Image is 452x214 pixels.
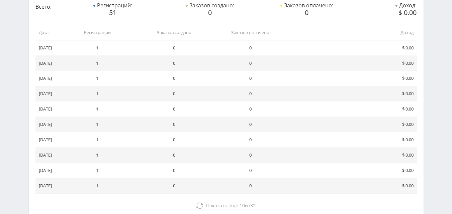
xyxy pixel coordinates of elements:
td: 1 [66,132,129,148]
td: 0 [129,117,219,132]
td: 1 [66,178,129,194]
td: 1 [66,71,129,86]
span: из [206,202,256,209]
div: $ 0.00 [358,9,417,16]
td: $ 0.00 [281,101,417,117]
div: 0 [165,9,255,16]
td: 0 [219,163,281,178]
td: [DATE] [35,132,66,148]
th: Регистраций [66,25,129,40]
span: Заказов создано: [186,2,234,9]
td: 0 [219,178,281,194]
td: 0 [219,86,281,101]
td: [DATE] [35,86,66,101]
span: Регистраций: [93,2,132,9]
th: Доход [281,25,417,40]
td: 0 [129,86,219,101]
td: [DATE] [35,117,66,132]
td: 0 [219,56,281,71]
td: $ 0.00 [281,86,417,101]
td: 1 [66,148,129,163]
td: 1 [66,40,129,56]
td: 1 [66,163,129,178]
td: 0 [129,178,219,194]
td: 0 [129,132,219,148]
td: $ 0.00 [281,40,417,56]
td: [DATE] [35,163,66,178]
td: 0 [219,101,281,117]
span: 10 [240,202,245,209]
td: $ 0.00 [281,71,417,86]
td: $ 0.00 [281,56,417,71]
button: Показать ещё 10из32 [35,199,417,212]
div: Всего: [35,2,94,10]
span: Доход: [395,2,417,9]
th: Заказов создано [129,25,219,40]
td: $ 0.00 [281,178,417,194]
td: 1 [66,86,129,101]
td: 0 [129,148,219,163]
td: 1 [66,101,129,117]
td: 1 [66,56,129,71]
td: [DATE] [35,56,66,71]
td: [DATE] [35,101,66,117]
td: $ 0.00 [281,163,417,178]
td: 0 [219,40,281,56]
td: $ 0.00 [281,148,417,163]
td: 0 [219,132,281,148]
td: $ 0.00 [281,117,417,132]
span: Заказов оплачено: [280,2,333,9]
td: [DATE] [35,40,66,56]
td: 1 [66,117,129,132]
div: 0 [262,9,352,16]
td: 0 [129,40,219,56]
td: $ 0.00 [281,132,417,148]
td: 0 [129,71,219,86]
td: [DATE] [35,71,66,86]
td: 0 [219,117,281,132]
th: Дата [35,25,66,40]
td: [DATE] [35,178,66,194]
td: [DATE] [35,148,66,163]
span: Показать ещё [206,202,238,209]
td: 0 [129,101,219,117]
td: 0 [129,163,219,178]
div: 51 [68,9,158,16]
span: 32 [250,202,256,209]
td: 0 [219,71,281,86]
td: 0 [219,148,281,163]
td: 0 [129,56,219,71]
th: Заказов оплачено [219,25,281,40]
